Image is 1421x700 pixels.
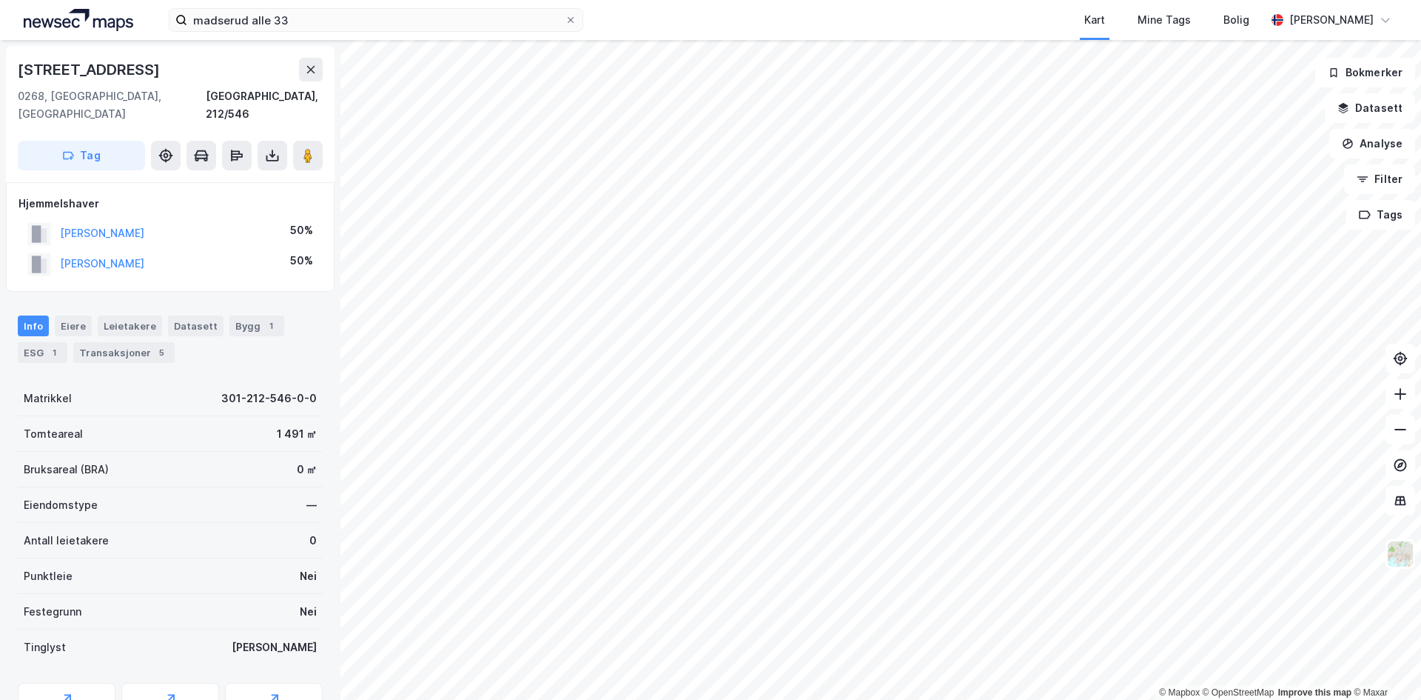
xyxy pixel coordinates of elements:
div: Hjemmelshaver [19,195,322,213]
div: 1 [263,319,278,333]
div: 0 ㎡ [297,461,317,479]
div: Punktleie [24,567,73,585]
div: Datasett [168,316,224,336]
div: Eiere [55,316,92,336]
div: 1 [47,345,61,360]
a: OpenStreetMap [1203,687,1274,698]
button: Tag [18,141,145,170]
div: Tinglyst [24,639,66,656]
div: Kontrollprogram for chat [1347,629,1421,700]
img: logo.a4113a55bc3d86da70a041830d287a7e.svg [24,9,133,31]
div: 0268, [GEOGRAPHIC_DATA], [GEOGRAPHIC_DATA] [18,87,206,123]
div: Kart [1084,11,1105,29]
div: 0 [309,532,317,550]
button: Tags [1346,200,1415,230]
div: Mine Tags [1138,11,1191,29]
button: Filter [1344,164,1415,194]
div: 5 [154,345,169,360]
div: [STREET_ADDRESS] [18,58,163,81]
div: 50% [290,252,313,270]
div: [PERSON_NAME] [1289,11,1374,29]
div: Bygg [229,316,284,336]
div: Matrikkel [24,390,72,407]
div: Info [18,316,49,336]
div: — [306,496,317,514]
div: 1 491 ㎡ [277,425,317,443]
img: Z [1386,540,1414,568]
div: Tomteareal [24,425,83,443]
div: Transaksjoner [73,342,175,363]
div: [GEOGRAPHIC_DATA], 212/546 [206,87,323,123]
div: 50% [290,221,313,239]
div: Eiendomstype [24,496,98,514]
div: Nei [300,603,317,621]
button: Analyse [1329,129,1415,159]
div: Bolig [1223,11,1249,29]
div: Festegrunn [24,603,81,621]
iframe: Chat Widget [1347,629,1421,700]
div: ESG [18,342,67,363]
input: Søk på adresse, matrikkel, gårdeiere, leietakere eller personer [187,9,565,31]
a: Improve this map [1278,687,1351,698]
div: Nei [300,567,317,585]
div: Leietakere [98,316,162,336]
button: Datasett [1325,93,1415,123]
a: Mapbox [1159,687,1200,698]
div: [PERSON_NAME] [232,639,317,656]
div: Antall leietakere [24,532,109,550]
div: 301-212-546-0-0 [221,390,317,407]
div: Bruksareal (BRA) [24,461,109,479]
button: Bokmerker [1315,58,1415,87]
